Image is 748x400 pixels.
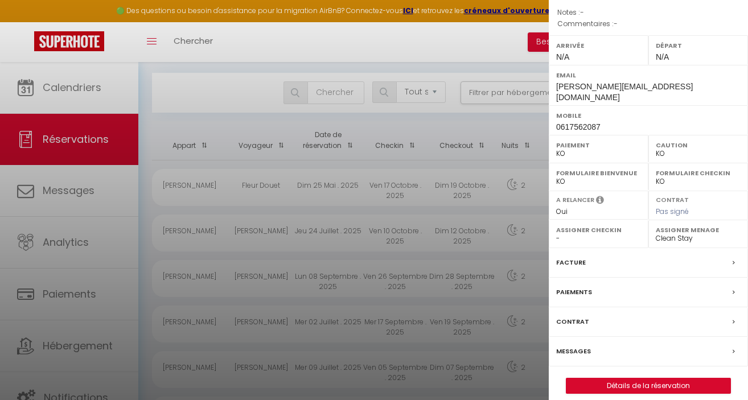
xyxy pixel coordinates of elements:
label: Départ [656,40,741,51]
label: Formulaire Bienvenue [556,167,641,179]
button: Ouvrir le widget de chat LiveChat [9,5,43,39]
a: Détails de la réservation [566,378,730,393]
span: - [614,19,618,28]
span: [PERSON_NAME][EMAIL_ADDRESS][DOMAIN_NAME] [556,82,693,102]
span: Pas signé [656,207,689,216]
label: Paiement [556,139,641,151]
p: Commentaires : [557,18,739,30]
span: N/A [656,52,669,61]
p: Notes : [557,7,739,18]
label: Assigner Checkin [556,224,641,236]
label: Facture [556,257,586,269]
label: Email [556,69,741,81]
i: Sélectionner OUI si vous souhaiter envoyer les séquences de messages post-checkout [596,195,604,208]
label: Mobile [556,110,741,121]
button: Détails de la réservation [566,378,731,394]
label: Contrat [556,316,589,328]
label: Arrivée [556,40,641,51]
span: 0617562087 [556,122,601,131]
span: N/A [556,52,569,61]
label: Messages [556,345,591,357]
label: Caution [656,139,741,151]
label: Contrat [656,195,689,203]
label: Paiements [556,286,592,298]
span: - [580,7,584,17]
label: Formulaire Checkin [656,167,741,179]
label: Assigner Menage [656,224,741,236]
label: A relancer [556,195,594,205]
